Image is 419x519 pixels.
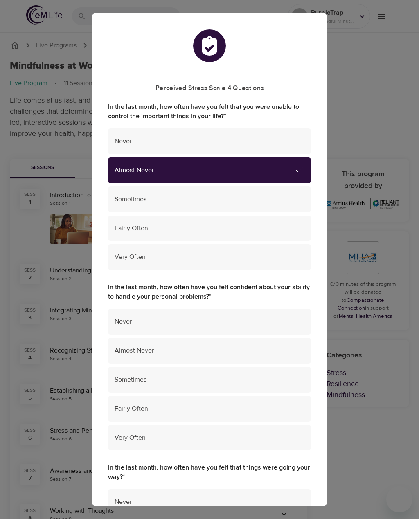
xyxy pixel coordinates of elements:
[115,195,304,204] span: Sometimes
[115,404,304,413] span: Fairly Often
[115,224,304,233] span: Fairly Often
[108,84,311,92] h5: Perceived Stress Scale 4 Questions
[115,433,304,443] span: Very Often
[115,317,304,326] span: Never
[108,283,311,301] label: In the last month, how often have you felt confident about your ability to handle your personal p...
[115,137,304,146] span: Never
[115,346,304,355] span: Almost Never
[115,252,304,262] span: Very Often
[115,166,295,175] span: Almost Never
[115,497,304,507] span: Never
[115,375,304,384] span: Sometimes
[108,102,311,121] label: In the last month, how often have you felt that you were unable to control the important things i...
[108,463,311,482] label: In the last month, how often have you felt that things were going your way?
